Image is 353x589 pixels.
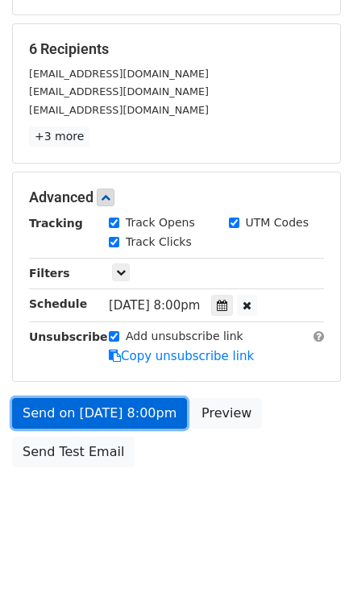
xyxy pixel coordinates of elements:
strong: Unsubscribe [29,330,108,343]
a: Preview [191,398,262,429]
div: 聊天小组件 [272,512,353,589]
iframe: Chat Widget [272,512,353,589]
label: UTM Codes [246,214,309,231]
label: Track Clicks [126,234,192,251]
small: [EMAIL_ADDRESS][DOMAIN_NAME] [29,68,209,80]
a: Send Test Email [12,437,135,467]
strong: Schedule [29,297,87,310]
label: Track Opens [126,214,195,231]
label: Add unsubscribe link [126,328,243,345]
a: +3 more [29,127,89,147]
strong: Filters [29,267,70,280]
h5: Advanced [29,189,324,206]
a: Copy unsubscribe link [109,349,254,363]
h5: 6 Recipients [29,40,324,58]
span: [DATE] 8:00pm [109,298,200,313]
small: [EMAIL_ADDRESS][DOMAIN_NAME] [29,104,209,116]
strong: Tracking [29,217,83,230]
small: [EMAIL_ADDRESS][DOMAIN_NAME] [29,85,209,97]
a: Send on [DATE] 8:00pm [12,398,187,429]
